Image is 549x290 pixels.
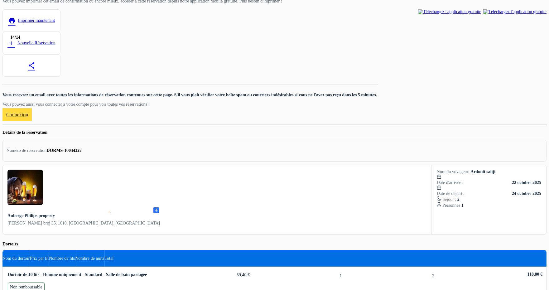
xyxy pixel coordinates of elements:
span: share [28,62,35,69]
span: Dortoirs [2,242,18,246]
a: printImprimer maintenant [2,9,60,32]
span: Séjour : [442,197,459,202]
span: 118,80 € [527,272,542,277]
b: 22 octobre 2025 [512,180,541,185]
b: 2 [457,197,460,202]
span: Date d'arrivée : [437,180,464,185]
b: 24 octobre 2025 [512,191,541,196]
span: Nombre de nuits [75,256,104,261]
span: 2 [432,273,434,278]
p: Vous recevrez un email avec toutes les informations de réservation contenues sur cette page. S'il... [2,93,377,98]
a: Connexion [2,108,32,121]
img: Téléchargez l'application gratuite [418,9,481,14]
span: [PERSON_NAME] broj 35, 1010, [GEOGRAPHIC_DATA], [GEOGRAPHIC_DATA] [7,221,160,225]
span: 59,40 € [237,273,250,277]
h2: Auberge Philips property [7,213,160,219]
span: Détails de la réservation [2,130,47,135]
span: 14/ [10,35,16,40]
b: 1 [461,203,464,208]
span: Nombre de lits [49,256,75,261]
span: Nom du dortoir [2,256,30,261]
span: Total [105,256,114,261]
img: beer_86480_15108554101099.jpg [7,170,43,205]
p: Vous pouvez aussi vous connecter à votre compte pour voir toutes vos réservations : [2,102,377,107]
a: add_box [152,206,160,213]
span: 14 [16,35,20,40]
span: Prix par lit [30,256,49,261]
b: Ardonit saliji [470,169,495,174]
span: 1 [340,273,342,278]
a: share [2,54,60,77]
span: Personnes [442,203,463,208]
img: Téléchargez l'application gratuite [483,9,547,14]
a: addNouvelle Réservation [2,32,60,54]
span: print [8,17,16,24]
div: Numéro de réservation [7,148,46,153]
span: Nom du voyageur: [437,169,470,174]
span: Date de départ : [437,191,465,196]
strong: DORMS-10044327 [46,148,82,153]
span: Dortoir de 10 lits - Homme uniquement - Standard - Salle de bain partagée [8,272,147,278]
span: add [7,39,15,47]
